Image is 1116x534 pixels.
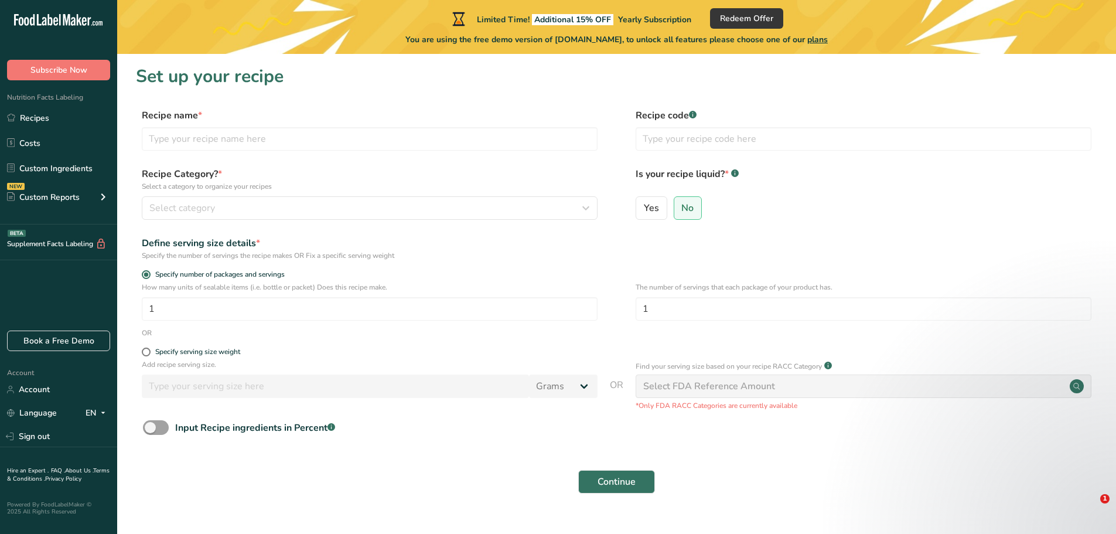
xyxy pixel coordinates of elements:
[51,467,65,475] a: FAQ .
[142,250,598,261] div: Specify the number of servings the recipe makes OR Fix a specific serving weight
[636,400,1091,411] p: *Only FDA RACC Categories are currently available
[644,202,659,214] span: Yes
[149,201,215,215] span: Select category
[142,167,598,192] label: Recipe Category?
[8,230,26,237] div: BETA
[155,348,240,356] div: Specify serving size weight
[7,191,80,203] div: Custom Reports
[142,375,529,398] input: Type your serving size here
[7,60,110,80] button: Subscribe Now
[618,14,691,25] span: Yearly Subscription
[720,12,773,25] span: Redeem Offer
[405,33,828,46] span: You are using the free demo version of [DOMAIN_NAME], to unlock all features please choose one of...
[175,421,335,435] div: Input Recipe ingredients in Percent
[7,467,110,483] a: Terms & Conditions .
[142,181,598,192] p: Select a category to organize your recipes
[598,475,636,489] span: Continue
[30,64,87,76] span: Subscribe Now
[578,470,655,494] button: Continue
[142,359,598,370] p: Add recipe serving size.
[45,475,81,483] a: Privacy Policy
[86,406,110,420] div: EN
[807,34,828,45] span: plans
[151,270,285,279] span: Specify number of packages and servings
[65,467,93,475] a: About Us .
[636,108,1091,123] label: Recipe code
[643,379,775,393] div: Select FDA Reference Amount
[636,282,1091,292] p: The number of servings that each package of your product has.
[142,127,598,151] input: Type your recipe name here
[142,328,152,338] div: OR
[450,12,691,26] div: Limited Time!
[681,202,694,214] span: No
[1076,494,1104,522] iframe: Intercom live chat
[710,8,783,29] button: Redeem Offer
[142,196,598,220] button: Select category
[532,14,613,25] span: Additional 15% OFF
[7,331,110,351] a: Book a Free Demo
[7,183,25,190] div: NEW
[636,127,1091,151] input: Type your recipe code here
[7,403,57,423] a: Language
[1100,494,1110,504] span: 1
[142,236,598,250] div: Define serving size details
[7,467,49,475] a: Hire an Expert .
[7,501,110,515] div: Powered By FoodLabelMaker © 2025 All Rights Reserved
[142,282,598,292] p: How many units of sealable items (i.e. bottle or packet) Does this recipe make.
[142,108,598,123] label: Recipe name
[136,63,1097,90] h1: Set up your recipe
[610,378,623,411] span: OR
[636,361,822,372] p: Find your serving size based on your recipe RACC Category
[636,167,1091,192] label: Is your recipe liquid?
